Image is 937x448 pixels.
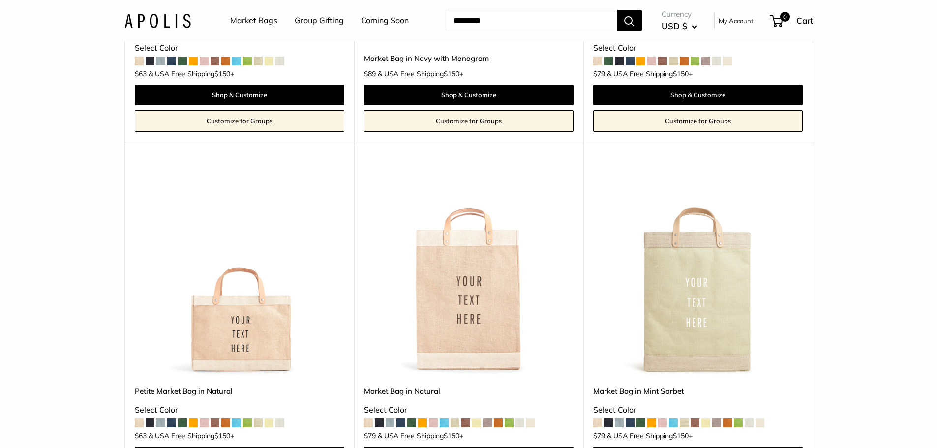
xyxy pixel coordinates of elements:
span: $79 [364,431,376,440]
a: Shop & Customize [135,85,344,105]
a: 0 Cart [771,13,813,29]
a: Customize for Groups [364,110,574,132]
div: Select Color [593,41,803,56]
a: Coming Soon [361,13,409,28]
a: Shop & Customize [593,85,803,105]
a: Shop & Customize [364,85,574,105]
span: $150 [214,69,230,78]
span: $89 [364,69,376,78]
a: Market Bag in NaturalMarket Bag in Natural [364,166,574,376]
button: USD $ [662,18,697,34]
span: Currency [662,7,697,21]
a: Market Bag in Mint Sorbet [593,386,803,397]
span: $150 [214,431,230,440]
a: Market Bag in Navy with Monogram [364,53,574,64]
span: $63 [135,431,147,440]
img: Market Bag in Mint Sorbet [593,166,803,376]
span: & USA Free Shipping + [607,432,693,439]
a: Customize for Groups [593,110,803,132]
span: $79 [593,431,605,440]
span: & USA Free Shipping + [378,432,463,439]
a: Petite Market Bag in Naturaldescription_Effortless style that elevates every moment [135,166,344,376]
a: Customize for Groups [135,110,344,132]
input: Search... [446,10,617,31]
div: Select Color [135,403,344,418]
a: Market Bag in Natural [364,386,574,397]
a: Market Bag in Mint SorbetMarket Bag in Mint Sorbet [593,166,803,376]
a: My Account [719,15,754,27]
span: $63 [135,69,147,78]
button: Search [617,10,642,31]
a: Petite Market Bag in Natural [135,386,344,397]
span: & USA Free Shipping + [607,70,693,77]
span: $150 [673,69,689,78]
div: Select Color [135,41,344,56]
a: Market Bags [230,13,277,28]
img: Apolis [124,13,191,28]
span: $150 [673,431,689,440]
div: Select Color [593,403,803,418]
span: & USA Free Shipping + [149,432,234,439]
img: Market Bag in Natural [364,166,574,376]
span: $150 [444,69,459,78]
span: 0 [780,12,789,22]
img: Petite Market Bag in Natural [135,166,344,376]
span: & USA Free Shipping + [149,70,234,77]
span: $150 [444,431,459,440]
div: Select Color [364,403,574,418]
span: USD $ [662,21,687,31]
span: & USA Free Shipping + [378,70,463,77]
a: Group Gifting [295,13,344,28]
span: Cart [796,15,813,26]
span: $79 [593,69,605,78]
